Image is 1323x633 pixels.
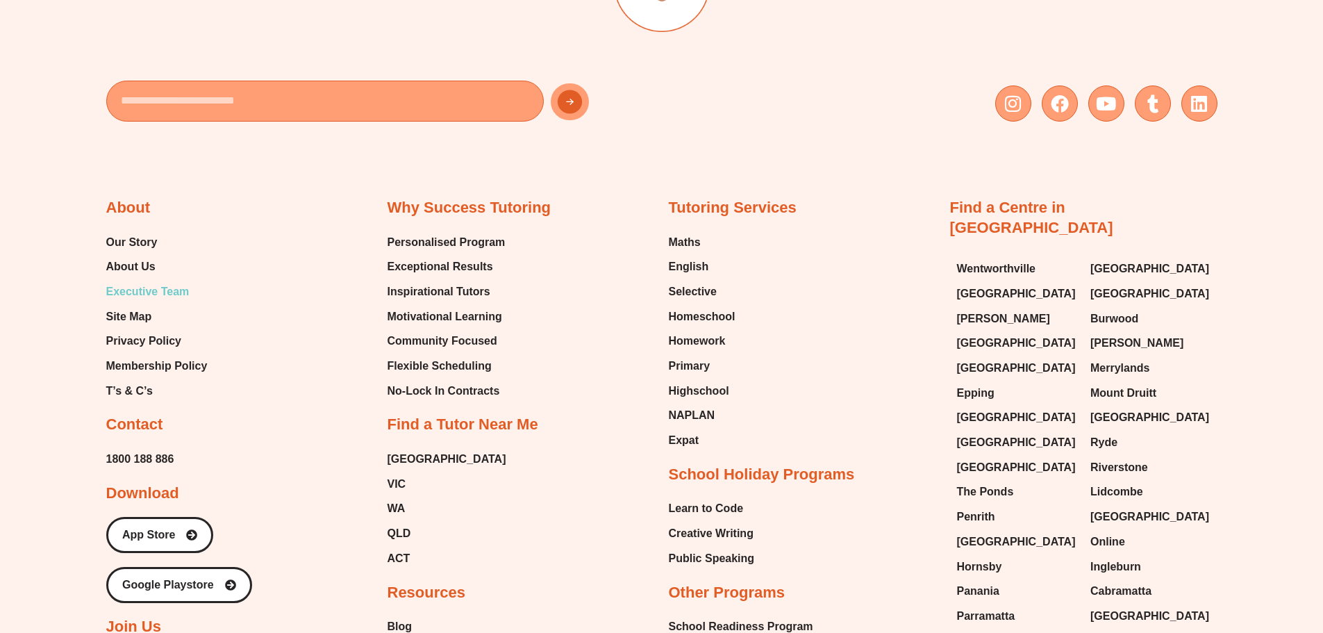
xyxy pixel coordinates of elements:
[669,381,729,402] span: Highschool
[388,583,466,603] h2: Resources
[957,482,1077,502] a: The Ponds
[388,331,497,352] span: Community Focused
[957,581,1077,602] a: Panania
[957,606,1077,627] a: Parramatta
[957,283,1076,304] span: [GEOGRAPHIC_DATA]
[106,306,208,327] a: Site Map
[388,356,506,377] a: Flexible Scheduling
[957,358,1077,379] a: [GEOGRAPHIC_DATA]
[1090,358,1210,379] a: Merrylands
[957,383,995,404] span: Epping
[1090,606,1210,627] a: [GEOGRAPHIC_DATA]
[1090,457,1210,478] a: Riverstone
[957,383,1077,404] a: Epping
[1090,482,1143,502] span: Lidcombe
[669,256,709,277] span: English
[388,198,551,218] h2: Why Success Tutoring
[957,507,995,527] span: Penrith
[669,198,797,218] h2: Tutoring Services
[1090,532,1125,552] span: Online
[106,232,158,253] span: Our Story
[106,232,208,253] a: Our Story
[1090,432,1117,453] span: Ryde
[1090,333,1210,354] a: [PERSON_NAME]
[388,381,500,402] span: No-Lock In Contracts
[669,281,735,302] a: Selective
[669,356,735,377] a: Primary
[1090,557,1141,577] span: Ingleburn
[1090,606,1209,627] span: [GEOGRAPHIC_DATA]
[957,432,1077,453] a: [GEOGRAPHIC_DATA]
[957,482,1014,502] span: The Ponds
[957,258,1077,279] a: Wentworthville
[388,331,506,352] a: Community Focused
[669,232,701,253] span: Maths
[957,532,1076,552] span: [GEOGRAPHIC_DATA]
[957,407,1076,428] span: [GEOGRAPHIC_DATA]
[669,405,715,426] span: NAPLAN
[388,449,506,470] a: [GEOGRAPHIC_DATA]
[1090,532,1210,552] a: Online
[1090,507,1210,527] a: [GEOGRAPHIC_DATA]
[669,331,735,352] a: Homework
[1090,283,1210,304] a: [GEOGRAPHIC_DATA]
[957,407,1077,428] a: [GEOGRAPHIC_DATA]
[669,430,699,451] span: Expat
[1090,383,1156,404] span: Mount Druitt
[957,309,1050,329] span: [PERSON_NAME]
[1090,258,1210,279] a: [GEOGRAPHIC_DATA]
[1092,476,1323,633] iframe: Chat Widget
[669,523,755,544] a: Creative Writing
[106,331,208,352] a: Privacy Policy
[388,548,506,569] a: ACT
[106,449,174,470] span: 1800 188 886
[957,309,1077,329] a: [PERSON_NAME]
[388,474,406,495] span: VIC
[388,474,506,495] a: VIC
[1090,407,1209,428] span: [GEOGRAPHIC_DATA]
[669,232,735,253] a: Maths
[1090,258,1209,279] span: [GEOGRAPHIC_DATA]
[1090,333,1183,354] span: [PERSON_NAME]
[669,548,755,569] span: Public Speaking
[106,484,179,504] h2: Download
[957,557,1077,577] a: Hornsby
[122,529,175,541] span: App Store
[957,432,1076,453] span: [GEOGRAPHIC_DATA]
[1090,432,1210,453] a: Ryde
[388,306,506,327] a: Motivational Learning
[669,281,717,302] span: Selective
[1090,358,1149,379] span: Merrylands
[957,581,999,602] span: Panania
[957,333,1077,354] a: [GEOGRAPHIC_DATA]
[388,281,506,302] a: Inspirational Tutors
[388,498,406,519] span: WA
[950,199,1113,236] a: Find a Centre in [GEOGRAPHIC_DATA]
[957,457,1076,478] span: [GEOGRAPHIC_DATA]
[388,381,506,402] a: No-Lock In Contracts
[1090,309,1210,329] a: Burwood
[669,306,735,327] a: Homeschool
[106,256,208,277] a: About Us
[669,405,735,426] a: NAPLAN
[388,498,506,519] a: WA
[957,358,1076,379] span: [GEOGRAPHIC_DATA]
[669,356,710,377] span: Primary
[388,232,506,253] a: Personalised Program
[106,331,182,352] span: Privacy Policy
[388,523,411,544] span: QLD
[106,306,152,327] span: Site Map
[669,583,785,603] h2: Other Programs
[1090,557,1210,577] a: Ingleburn
[106,256,156,277] span: About Us
[388,306,502,327] span: Motivational Learning
[388,523,506,544] a: QLD
[957,258,1036,279] span: Wentworthville
[1090,581,1151,602] span: Cabramatta
[388,256,506,277] a: Exceptional Results
[388,281,490,302] span: Inspirational Tutors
